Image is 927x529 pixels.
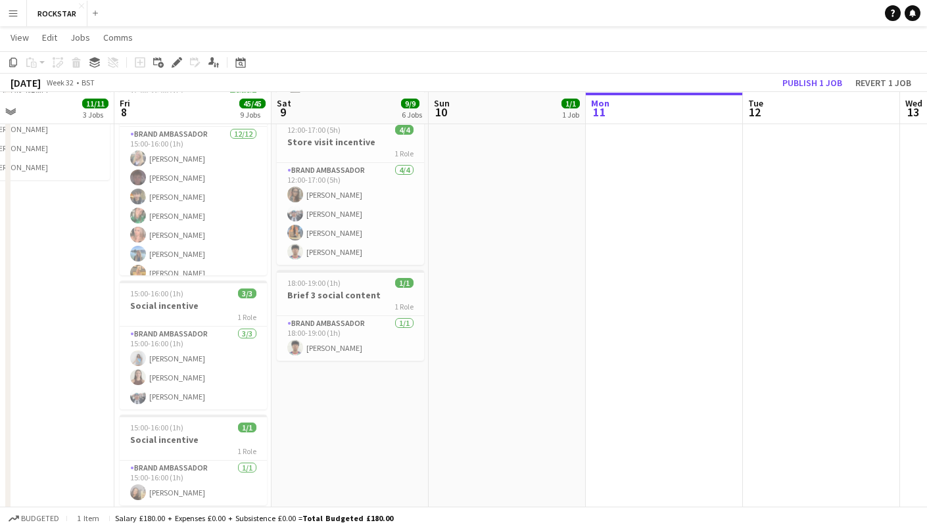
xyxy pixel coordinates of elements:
app-card-role: Brand Ambassador12/1215:00-16:00 (1h)[PERSON_NAME][PERSON_NAME][PERSON_NAME][PERSON_NAME][PERSON_... [120,127,267,381]
span: 1/1 [395,278,414,288]
span: Tue [748,97,763,109]
span: Budgeted [21,514,59,523]
span: 1 Role [237,312,256,322]
div: BST [82,78,95,87]
span: 4/4 [395,125,414,135]
app-card-role: Brand Ambassador3/315:00-16:00 (1h)[PERSON_NAME][PERSON_NAME][PERSON_NAME] [120,327,267,409]
span: 11 [589,104,609,120]
app-job-card: 15:00-16:00 (1h)1/1Social incentive1 RoleBrand Ambassador1/115:00-16:00 (1h)[PERSON_NAME] [120,415,267,505]
span: 1/1 [561,99,580,108]
app-job-card: 15:00-16:00 (1h)12/12Social brief 41 RoleBrand Ambassador12/1215:00-16:00 (1h)[PERSON_NAME][PERSO... [120,81,267,275]
span: 9 [275,104,291,120]
app-card-role: Brand Ambassador1/115:00-16:00 (1h)[PERSON_NAME] [120,461,267,505]
div: 6 Jobs [402,110,422,120]
button: Publish 1 job [777,74,847,91]
app-job-card: 18:00-19:00 (1h)1/1Brief 3 social content1 RoleBrand Ambassador1/118:00-19:00 (1h)[PERSON_NAME] [277,270,424,361]
div: 1 Job [562,110,579,120]
span: Sun [434,97,450,109]
span: Sat [277,97,291,109]
a: Jobs [65,29,95,46]
span: 1/1 [238,423,256,432]
span: 1 Role [237,446,256,456]
div: [DATE] [11,76,41,89]
a: View [5,29,34,46]
a: Comms [98,29,138,46]
span: 9/9 [401,99,419,108]
span: 18:00-19:00 (1h) [287,278,341,288]
div: Salary £180.00 + Expenses £0.00 + Subsistence £0.00 = [115,513,393,523]
span: 1 Role [394,302,414,311]
app-job-card: 12:00-17:00 (5h)4/4Store visit incentive1 RoleBrand Ambassador4/412:00-17:00 (5h)[PERSON_NAME][PE... [277,117,424,265]
span: Wed [905,97,922,109]
h3: Store visit incentive [277,136,424,148]
span: 15:00-16:00 (1h) [130,423,183,432]
span: Edit [42,32,57,43]
app-card-role: Brand Ambassador4/412:00-17:00 (5h)[PERSON_NAME][PERSON_NAME][PERSON_NAME][PERSON_NAME] [277,163,424,265]
span: 8 [118,104,130,120]
h3: Social incentive [120,300,267,311]
div: 9 Jobs [240,110,265,120]
span: Fri [120,97,130,109]
span: 1 item [72,513,104,523]
span: 11/11 [82,99,108,108]
span: Mon [591,97,609,109]
span: Jobs [70,32,90,43]
span: 12 [746,104,763,120]
app-job-card: 15:00-16:00 (1h)3/3Social incentive1 RoleBrand Ambassador3/315:00-16:00 (1h)[PERSON_NAME][PERSON_... [120,281,267,409]
span: 1 Role [394,149,414,158]
span: 13 [903,104,922,120]
span: 45/45 [239,99,266,108]
h3: Brief 3 social content [277,289,424,301]
span: 15:00-16:00 (1h) [130,288,183,298]
div: 3 Jobs [83,110,108,120]
a: Edit [37,29,62,46]
span: 12:00-17:00 (5h) [287,125,341,135]
app-card-role: Brand Ambassador1/118:00-19:00 (1h)[PERSON_NAME] [277,316,424,361]
span: Total Budgeted £180.00 [302,513,393,523]
h3: Social incentive [120,434,267,446]
span: Week 32 [43,78,76,87]
button: ROCKSTAR [27,1,87,26]
span: Comms [103,32,133,43]
button: Revert 1 job [850,74,916,91]
span: View [11,32,29,43]
span: 10 [432,104,450,120]
span: 3/3 [238,288,256,298]
button: Budgeted [7,511,61,526]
